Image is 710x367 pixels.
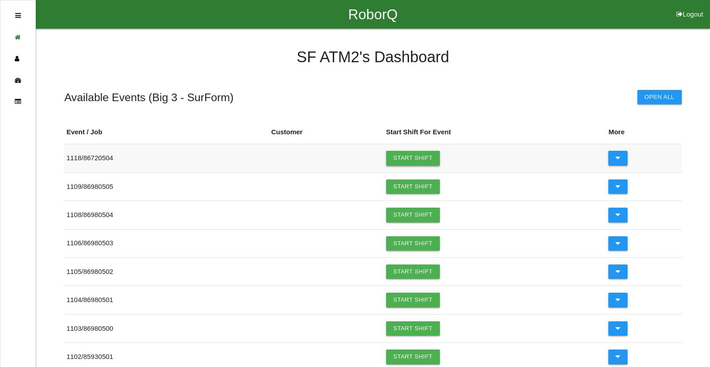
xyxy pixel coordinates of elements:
a: Start Shift [386,265,440,279]
h5: Available Events ( Big 3 - SurForm ) [64,91,233,103]
td: 1109 / 86980505 [64,172,269,201]
td: 1103 / 86980500 [64,314,269,342]
a: Start Shift [386,321,440,336]
a: Start Shift [386,293,440,307]
td: 1118 / 86720504 [64,144,269,172]
th: Customer [269,120,383,144]
td: 1105 / 86980502 [64,257,269,286]
th: Start Shift For Event [384,120,607,144]
th: More [606,120,681,144]
a: Start Shift [386,151,440,165]
th: Event / Job [64,120,269,144]
button: Open All [637,90,682,104]
a: Start Shift [386,208,440,222]
td: 1108 / 86980504 [64,201,269,229]
a: Start Shift [386,236,440,251]
td: 1106 / 86980503 [64,229,269,257]
h4: SF ATM2 's Dashboard [64,49,681,66]
div: Open [15,5,21,26]
a: Start Shift [386,350,440,364]
a: Start Shift [386,179,440,194]
td: 1104 / 86980501 [64,286,269,314]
